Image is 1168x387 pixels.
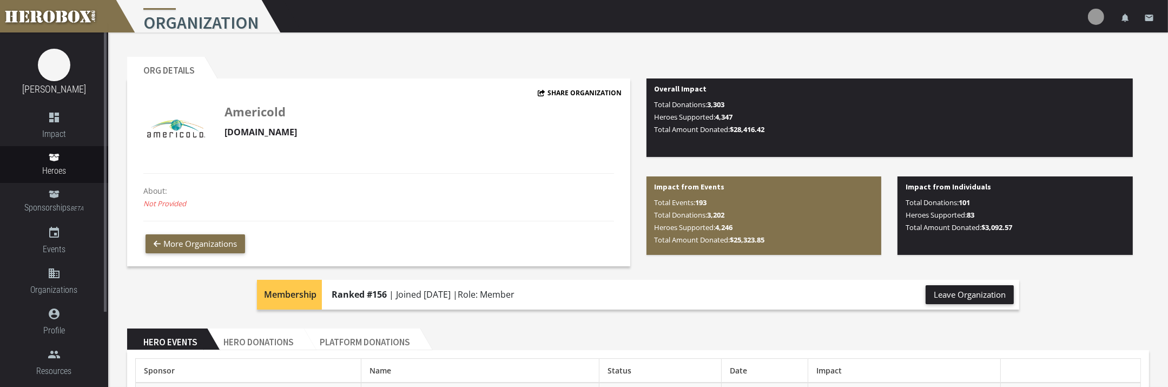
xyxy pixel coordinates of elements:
i: notifications [1120,13,1130,23]
img: user-image [1088,9,1104,25]
th: Sponsor [136,359,361,383]
span: Role: Member [458,288,514,300]
small: BETA [71,205,84,212]
th: Date [721,359,808,383]
p: | Joined [DATE] | [332,288,514,301]
b: 3,202 [708,210,725,220]
p: Membership [261,288,319,301]
b: $28,416.42 [730,124,765,134]
div: Impact from Events [646,176,882,255]
h2: Hero Events [127,329,207,350]
div: Impact from Individuals [898,176,1133,255]
span: Heroes Supported: [655,112,733,122]
span: Total Amount Donated: [655,124,765,134]
button: Leave Organization [926,285,1014,304]
span: Heroes Supported: [655,222,733,232]
b: 4,246 [716,222,733,232]
img: image [143,95,211,162]
span: Total Donations: [655,100,725,109]
b: 193 [696,198,707,207]
i: Not Provided [143,199,186,208]
span: Total Donations: [906,198,970,207]
b: $3,092.57 [981,222,1012,232]
a: [DOMAIN_NAME] [225,126,297,138]
h2: Platform Donations [303,329,420,350]
button: Share Organization [538,87,622,99]
b: Impact from Individuals [906,182,991,192]
th: Impact [808,359,1000,383]
a: [PERSON_NAME] [22,83,86,95]
a: More Organizations [146,234,245,253]
b: Overall Impact [655,84,707,94]
h2: Hero Donations [207,329,303,350]
span: Total Amount Donated: [655,235,765,245]
b: 4,347 [716,112,733,122]
span: Total Donations: [655,210,725,220]
img: image [38,49,70,81]
div: Overall Impact [646,78,1133,157]
b: Impact from Events [655,182,725,192]
span: Total Amount Donated: [906,222,1012,232]
i: email [1144,13,1154,23]
h2: Org Details [127,57,204,78]
p: About: [143,185,614,210]
section: Org Details [127,57,630,266]
b: Ranked #156 [332,288,387,300]
b: 3,303 [708,100,725,109]
span: Heroes Supported: [906,210,974,220]
th: Name [361,359,599,383]
b: $25,323.85 [730,235,765,245]
b: 83 [967,210,974,220]
th: Status [599,359,721,383]
span: Total Events: [655,198,707,207]
b: Americold [225,103,286,120]
b: 101 [959,198,970,207]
